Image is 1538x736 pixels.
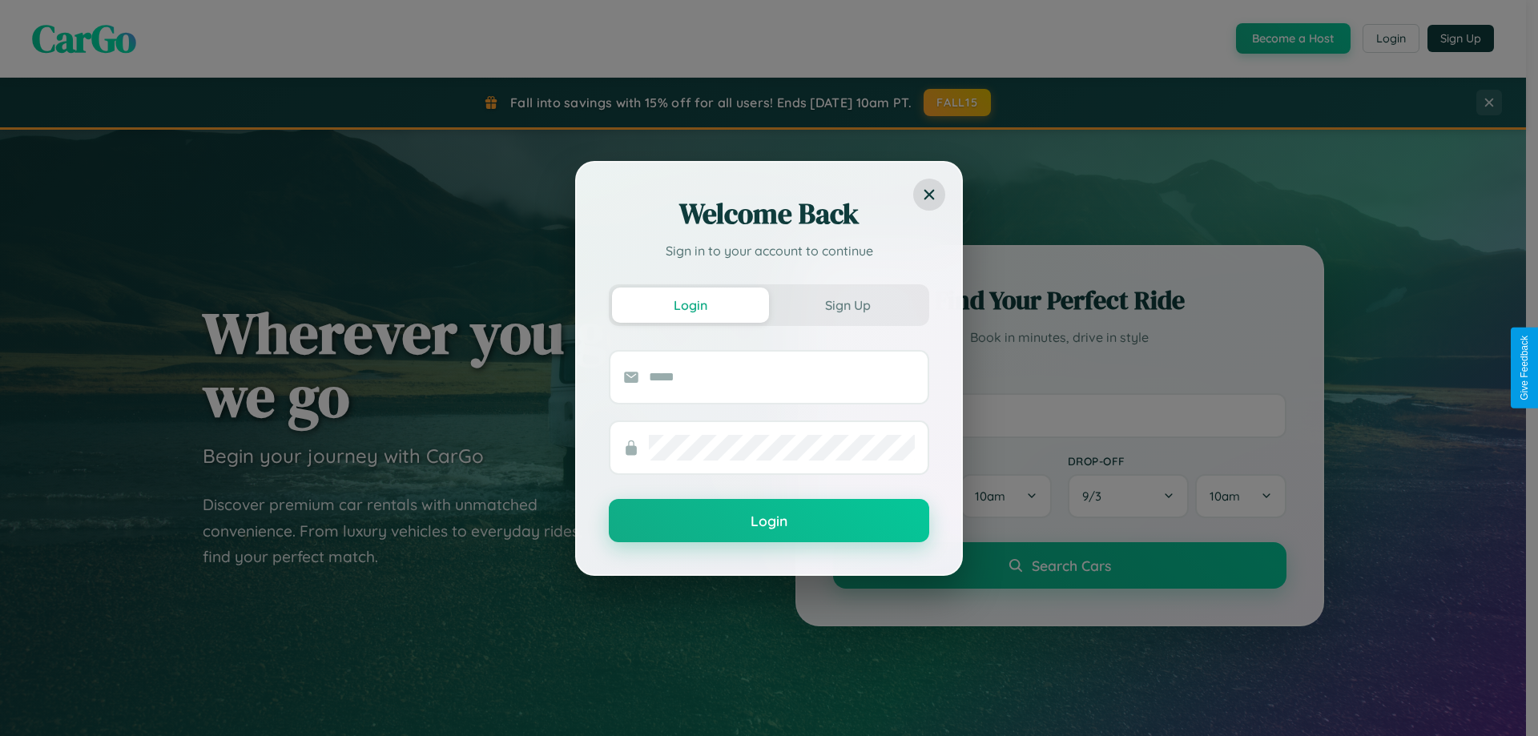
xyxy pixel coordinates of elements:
[609,241,929,260] p: Sign in to your account to continue
[1519,336,1530,400] div: Give Feedback
[609,195,929,233] h2: Welcome Back
[609,499,929,542] button: Login
[769,288,926,323] button: Sign Up
[612,288,769,323] button: Login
